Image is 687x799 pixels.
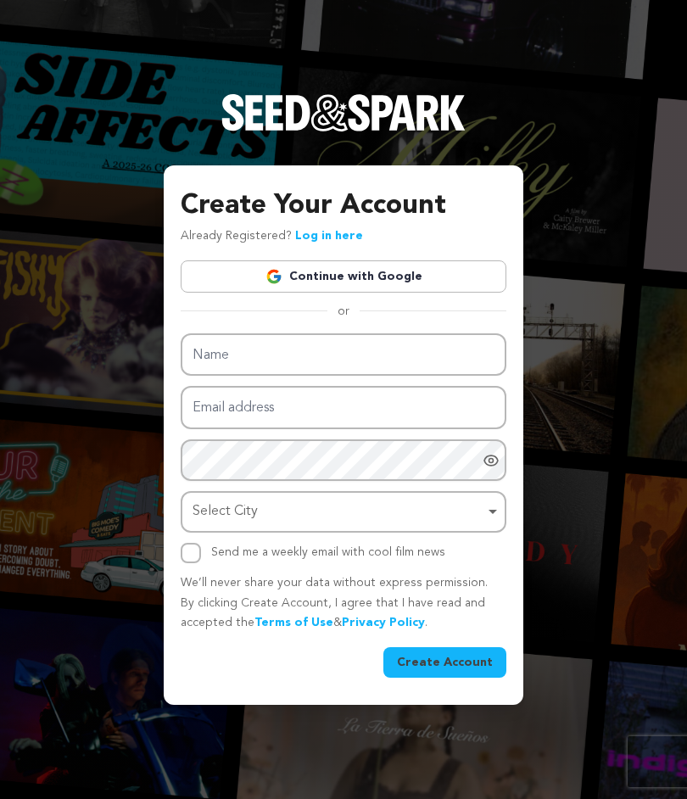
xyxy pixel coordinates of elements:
span: or [327,303,360,320]
button: Create Account [383,647,506,678]
input: Email address [181,386,506,429]
a: Seed&Spark Homepage [221,94,466,165]
p: We’ll never share your data without express permission. By clicking Create Account, I agree that ... [181,573,506,634]
div: Select City [193,500,484,524]
a: Terms of Use [254,617,333,629]
a: Show password as plain text. Warning: this will display your password on the screen. [483,452,500,469]
a: Log in here [295,230,363,242]
input: Name [181,333,506,377]
img: Google logo [265,268,282,285]
label: Send me a weekly email with cool film news [211,546,445,558]
h3: Create Your Account [181,186,506,226]
p: Already Registered? [181,226,363,247]
a: Privacy Policy [342,617,425,629]
a: Continue with Google [181,260,506,293]
img: Seed&Spark Logo [221,94,466,131]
